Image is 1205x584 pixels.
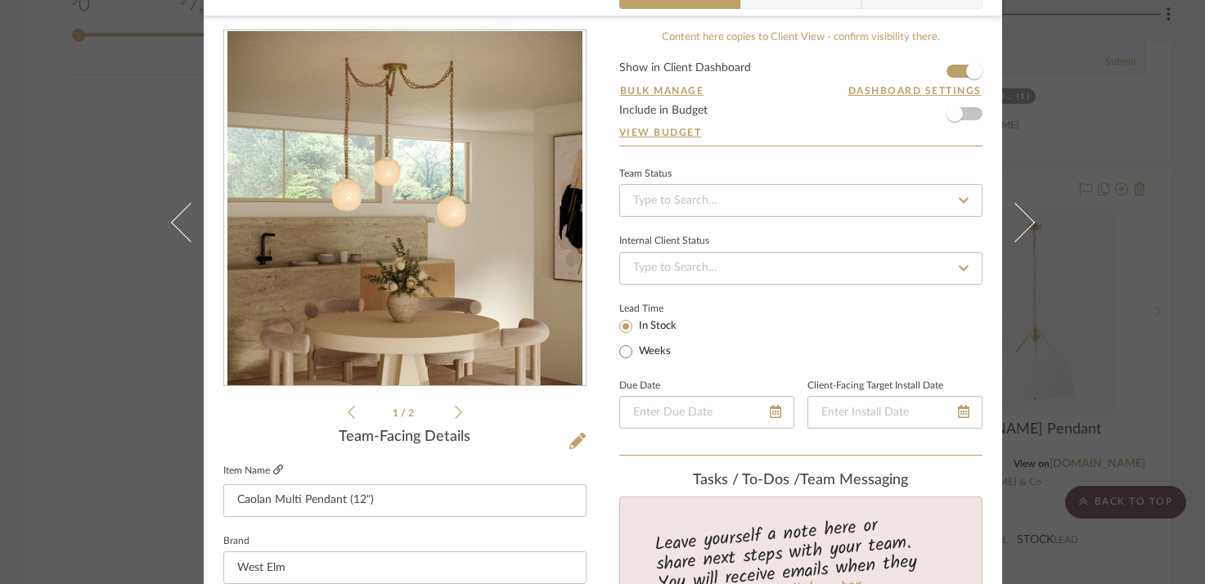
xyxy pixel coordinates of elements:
[223,429,587,447] div: Team-Facing Details
[223,551,587,584] input: Enter Brand
[619,252,982,285] input: Type to Search…
[393,408,401,418] span: 1
[227,31,582,386] img: 59c103c0-65a9-4da4-a7ad-f3f0887928bb_436x436.jpg
[807,396,982,429] input: Enter Install Date
[636,344,671,359] label: Weeks
[619,472,982,490] div: team Messaging
[619,301,704,316] label: Lead Time
[619,170,672,178] div: Team Status
[619,126,982,139] a: View Budget
[848,83,982,98] button: Dashboard Settings
[224,31,586,386] div: 0
[401,408,408,418] span: /
[223,464,283,478] label: Item Name
[807,382,943,390] label: Client-Facing Target Install Date
[408,408,416,418] span: 2
[693,473,800,487] span: Tasks / To-Dos /
[223,484,587,517] input: Enter Item Name
[619,83,705,98] button: Bulk Manage
[619,29,982,46] div: Content here copies to Client View - confirm visibility there.
[619,184,982,217] input: Type to Search…
[223,537,250,546] label: Brand
[619,316,704,362] mat-radio-group: Select item type
[636,319,677,334] label: In Stock
[619,382,660,390] label: Due Date
[619,237,709,245] div: Internal Client Status
[619,396,794,429] input: Enter Due Date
